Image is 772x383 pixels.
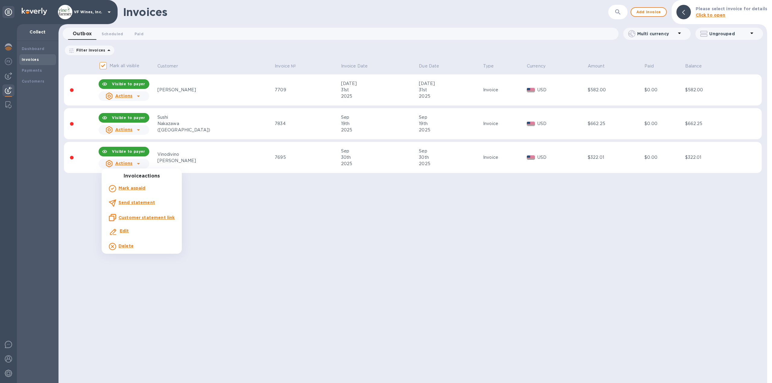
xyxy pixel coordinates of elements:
b: Edit [120,228,129,233]
h3: Invoice actions [102,173,182,179]
b: Send statement [119,200,155,205]
b: Mark as paid [119,186,145,190]
u: Customer statement link [119,215,175,220]
b: Delete [119,243,134,248]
